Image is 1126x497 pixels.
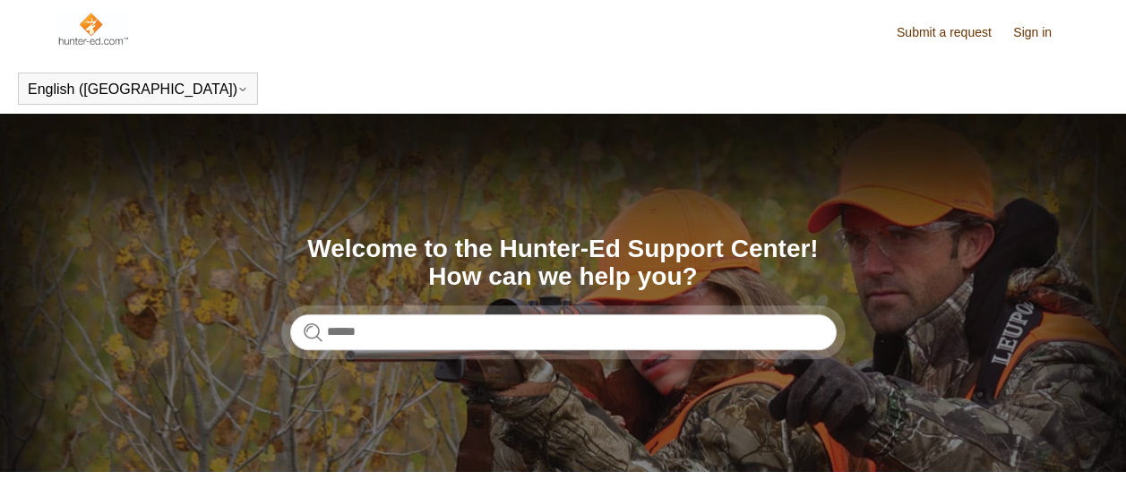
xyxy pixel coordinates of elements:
h1: Welcome to the Hunter-Ed Support Center! How can we help you? [290,236,837,291]
img: Hunter-Ed Help Center home page [56,11,129,47]
a: Submit a request [897,23,1010,42]
input: Search [290,314,837,350]
a: Sign in [1013,23,1070,42]
button: English ([GEOGRAPHIC_DATA]) [28,81,248,98]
